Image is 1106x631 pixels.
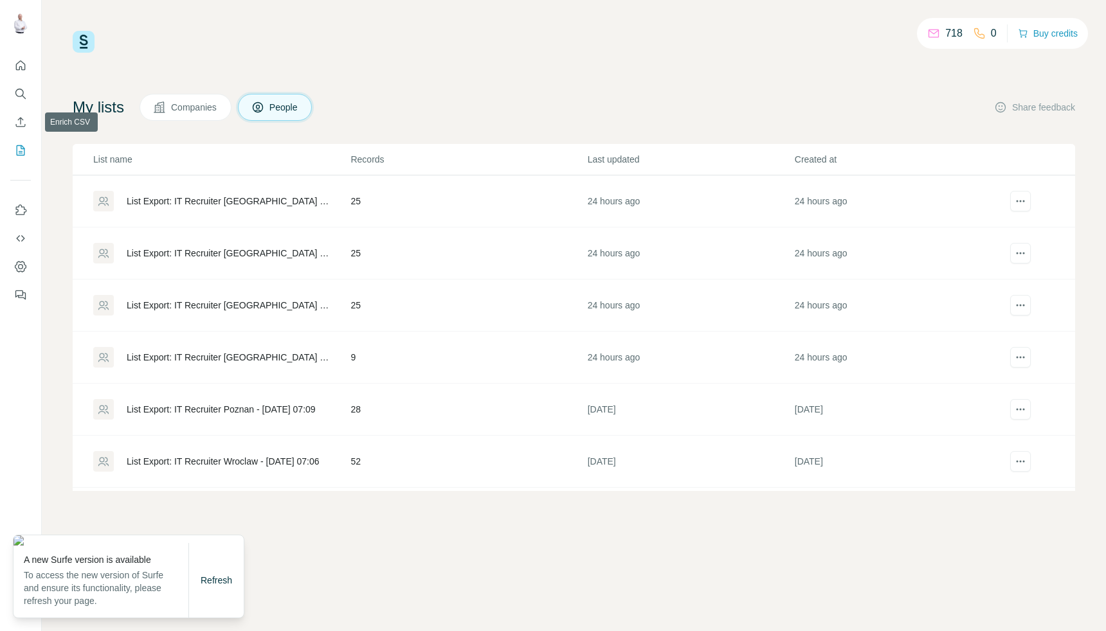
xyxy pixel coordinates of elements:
[10,13,31,33] img: Avatar
[350,488,586,540] td: 76
[1010,191,1031,211] button: actions
[1010,295,1031,315] button: actions
[794,384,1001,436] td: [DATE]
[794,280,1001,332] td: 24 hours ago
[10,139,31,162] button: My lists
[127,403,316,416] div: List Export: IT Recruiter Poznan - [DATE] 07:09
[10,111,31,134] button: Enrich CSV
[10,82,31,105] button: Search
[587,227,794,280] td: 24 hours ago
[127,299,329,312] div: List Export: IT Recruiter [GEOGRAPHIC_DATA] - [DATE] 07:12
[794,332,1001,384] td: 24 hours ago
[945,26,963,41] p: 718
[795,153,1001,166] p: Created at
[201,575,232,585] span: Refresh
[14,535,244,546] img: 005d9f80-9140-4d67-b0d7-a6debcb16287
[73,97,124,118] h4: My lists
[1010,243,1031,263] button: actions
[991,26,997,41] p: 0
[350,384,586,436] td: 28
[588,153,793,166] p: Last updated
[269,101,299,114] span: People
[93,153,349,166] p: List name
[1010,347,1031,368] button: actions
[1018,24,1078,42] button: Buy credits
[1010,399,1031,420] button: actions
[794,488,1001,540] td: [DATE]
[10,199,31,222] button: Use Surfe on LinkedIn
[587,280,794,332] td: 24 hours ago
[350,436,586,488] td: 52
[10,255,31,278] button: Dashboard
[171,101,218,114] span: Companies
[10,227,31,250] button: Use Surfe API
[350,175,586,227] td: 25
[587,384,794,436] td: [DATE]
[587,488,794,540] td: [DATE]
[192,569,241,592] button: Refresh
[794,227,1001,280] td: 24 hours ago
[127,247,329,260] div: List Export: IT Recruiter [GEOGRAPHIC_DATA] - [DATE] 07:12
[794,436,1001,488] td: [DATE]
[10,283,31,307] button: Feedback
[127,351,329,364] div: List Export: IT Recruiter [GEOGRAPHIC_DATA] - [DATE] 07:11
[127,195,329,208] div: List Export: IT Recruiter [GEOGRAPHIC_DATA] - [DATE] 07:14
[587,436,794,488] td: [DATE]
[994,101,1075,114] button: Share feedback
[24,553,188,566] p: A new Surfe version is available
[587,332,794,384] td: 24 hours ago
[350,332,586,384] td: 9
[794,175,1001,227] td: 24 hours ago
[350,227,586,280] td: 25
[350,153,586,166] p: Records
[127,455,320,468] div: List Export: IT Recruiter Wroclaw - [DATE] 07:06
[1010,451,1031,472] button: actions
[73,31,95,53] img: Surfe Logo
[587,175,794,227] td: 24 hours ago
[24,569,188,607] p: To access the new version of Surfe and ensure its functionality, please refresh your page.
[10,54,31,77] button: Quick start
[350,280,586,332] td: 25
